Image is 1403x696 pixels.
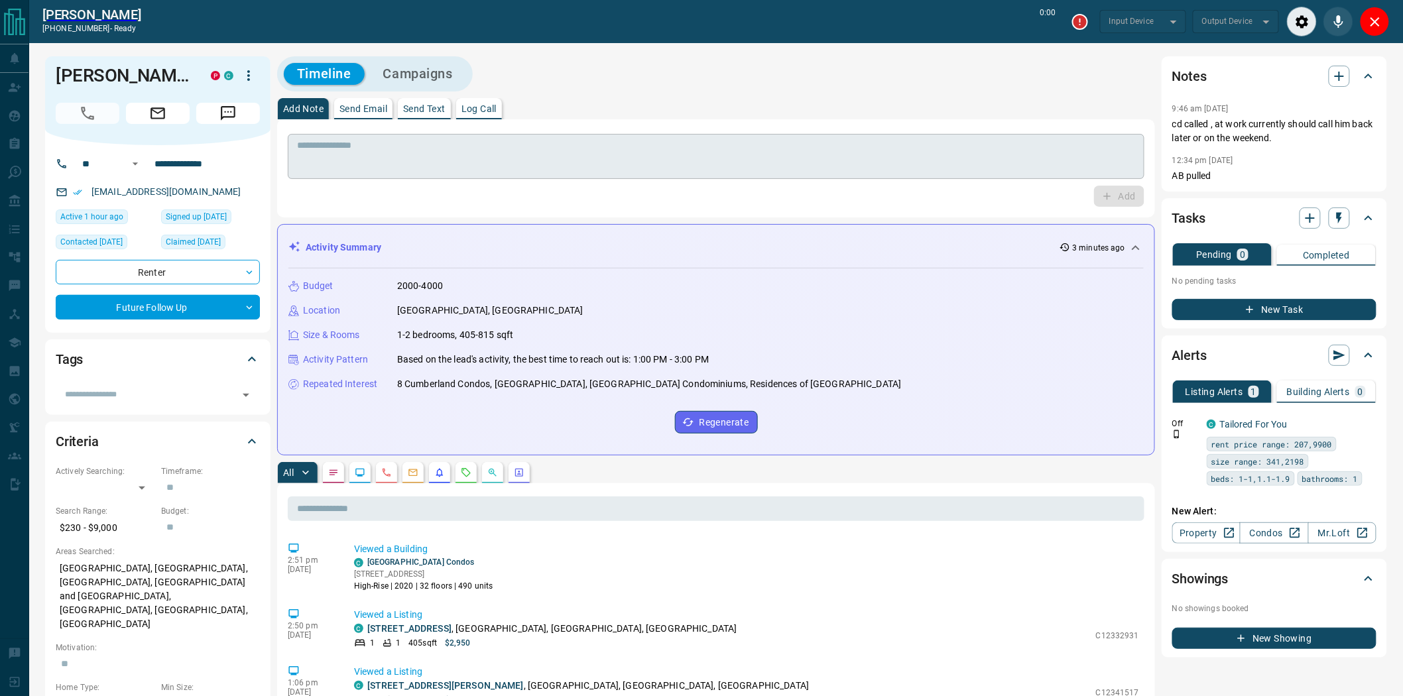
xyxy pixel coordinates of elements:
p: No showings booked [1172,603,1376,614]
p: Timeframe: [161,465,260,477]
a: [STREET_ADDRESS] [367,623,452,634]
div: Fri Sep 13 2024 [161,235,260,253]
p: 3 minutes ago [1073,242,1125,254]
p: $2,950 [445,637,471,649]
button: Campaigns [370,63,466,85]
p: Motivation: [56,642,260,654]
svg: Agent Actions [514,467,524,478]
p: AB pulled [1172,169,1376,183]
svg: Email Verified [73,188,82,197]
span: Active 1 hour ago [60,210,123,223]
div: Criteria [56,426,260,457]
svg: Calls [381,467,392,478]
p: Completed [1303,251,1350,260]
p: 1:06 pm [288,678,334,687]
svg: Notes [328,467,339,478]
button: Regenerate [675,411,758,434]
p: Search Range: [56,505,154,517]
span: beds: 1-1,1.1-1.9 [1211,472,1290,485]
a: [STREET_ADDRESS][PERSON_NAME] [367,680,524,691]
div: condos.ca [354,681,363,690]
p: Based on the lead's activity, the best time to reach out is: 1:00 PM - 3:00 PM [397,353,709,367]
h1: [PERSON_NAME] [56,65,191,86]
button: Open [237,386,255,404]
div: Tasks [1172,202,1376,234]
p: 1 [1251,387,1256,396]
h2: Alerts [1172,345,1207,366]
a: [GEOGRAPHIC_DATA] Condos [367,557,475,567]
p: New Alert: [1172,504,1376,518]
div: Future Follow Up [56,295,260,319]
p: [DATE] [288,630,334,640]
svg: Opportunities [487,467,498,478]
p: , [GEOGRAPHIC_DATA], [GEOGRAPHIC_DATA], [GEOGRAPHIC_DATA] [367,622,737,636]
p: Off [1172,418,1199,430]
p: 2:51 pm [288,555,334,565]
div: Thu Jun 19 2025 [56,235,154,253]
div: Mute [1323,7,1353,36]
div: Alerts [1172,339,1376,371]
p: Listing Alerts [1186,387,1243,396]
p: Actively Searching: [56,465,154,477]
p: Repeated Interest [303,377,377,391]
p: 2000-4000 [397,279,443,293]
p: [GEOGRAPHIC_DATA], [GEOGRAPHIC_DATA], [GEOGRAPHIC_DATA], [GEOGRAPHIC_DATA] and [GEOGRAPHIC_DATA],... [56,557,260,635]
span: Call [56,103,119,124]
p: Building Alerts [1287,387,1350,396]
div: Activity Summary3 minutes ago [288,235,1144,260]
p: $230 - $9,000 [56,517,154,539]
p: High-Rise | 2020 | 32 floors | 490 units [354,580,493,592]
p: No pending tasks [1172,271,1376,291]
p: Size & Rooms [303,328,360,342]
span: Message [196,103,260,124]
p: Send Email [339,104,387,113]
div: condos.ca [1207,420,1216,429]
p: Budget [303,279,334,293]
div: condos.ca [354,624,363,633]
p: 0:00 [1040,7,1056,36]
p: Send Text [403,104,446,113]
p: C12332931 [1096,630,1139,642]
p: 1-2 bedrooms, 405-815 sqft [397,328,513,342]
p: Activity Pattern [303,353,368,367]
p: 9:46 am [DATE] [1172,104,1229,113]
p: 12:34 pm [DATE] [1172,156,1233,165]
div: Showings [1172,563,1376,595]
svg: Lead Browsing Activity [355,467,365,478]
span: Claimed [DATE] [166,235,221,249]
p: Viewed a Listing [354,665,1139,679]
a: [PERSON_NAME] [42,7,141,23]
p: [STREET_ADDRESS] [354,568,493,580]
p: 1 [396,637,400,649]
p: All [283,468,294,477]
svg: Requests [461,467,471,478]
span: ready [114,24,137,33]
p: Add Note [283,104,324,113]
div: Fri Sep 13 2024 [161,209,260,228]
div: property.ca [211,71,220,80]
p: Budget: [161,505,260,517]
h2: Notes [1172,66,1207,87]
button: New Task [1172,299,1376,320]
p: Log Call [461,104,497,113]
p: Areas Searched: [56,546,260,557]
p: Viewed a Building [354,542,1139,556]
p: [DATE] [288,565,334,574]
p: 405 sqft [408,637,437,649]
div: Close [1360,7,1390,36]
p: 0 [1358,387,1363,396]
p: Viewed a Listing [354,608,1139,622]
p: cd called , at work currently should call him back later or on the weekend. [1172,117,1376,145]
p: Min Size: [161,681,260,693]
a: [EMAIL_ADDRESS][DOMAIN_NAME] [91,186,241,197]
svg: Push Notification Only [1172,430,1182,439]
p: [PHONE_NUMBER] - [42,23,141,34]
span: Email [126,103,190,124]
svg: Listing Alerts [434,467,445,478]
div: Wed Aug 13 2025 [56,209,154,228]
p: [GEOGRAPHIC_DATA], [GEOGRAPHIC_DATA] [397,304,583,318]
h2: Tasks [1172,207,1205,229]
button: New Showing [1172,628,1376,649]
span: bathrooms: 1 [1302,472,1358,485]
div: Notes [1172,60,1376,92]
